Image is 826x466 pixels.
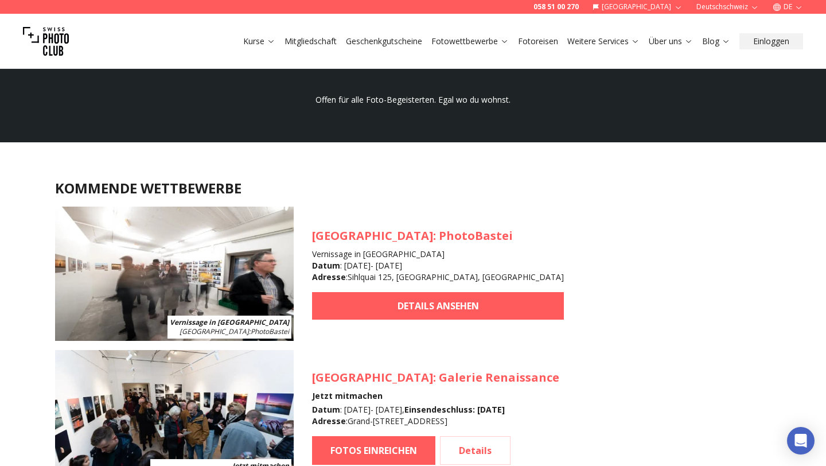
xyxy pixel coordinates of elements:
[23,18,69,64] img: Swiss photo club
[649,36,693,47] a: Über uns
[404,404,505,415] b: Einsendeschluss : [DATE]
[55,207,294,341] img: SPC Photo Awards Zürich: Herbst 2025
[312,370,559,386] h3: : Galerie Renaissance
[285,36,337,47] a: Mitgliedschaft
[303,94,523,106] p: Offen für alle Foto-Begeisterten. Egal wo du wohnst.
[787,427,815,455] div: Open Intercom Messenger
[698,33,735,49] button: Blog
[644,33,698,49] button: Über uns
[239,33,280,49] button: Kurse
[312,260,340,271] b: Datum
[563,33,644,49] button: Weitere Services
[312,415,346,426] b: Adresse
[312,271,346,282] b: Adresse
[312,248,564,260] h4: Vernissage in [GEOGRAPHIC_DATA]
[440,436,511,465] a: Details
[180,327,289,336] span: : PhotoBastei
[312,436,435,465] a: FOTOS EINREICHEN
[702,36,730,47] a: Blog
[55,179,771,197] h2: KOMMENDE WETTBEWERBE
[431,36,509,47] a: Fotowettbewerbe
[312,292,564,320] a: DETAILS ANSEHEN
[518,36,558,47] a: Fotoreisen
[170,317,289,327] b: Vernissage in [GEOGRAPHIC_DATA]
[312,260,564,283] div: : [DATE] - [DATE] : Sihlquai 125, [GEOGRAPHIC_DATA], [GEOGRAPHIC_DATA]
[567,36,640,47] a: Weitere Services
[280,33,341,49] button: Mitgliedschaft
[341,33,427,49] button: Geschenkgutscheine
[312,404,340,415] b: Datum
[312,404,559,427] div: : [DATE] - [DATE] , : Grand-[STREET_ADDRESS]
[427,33,513,49] button: Fotowettbewerbe
[739,33,803,49] button: Einloggen
[533,2,579,11] a: 058 51 00 270
[312,390,559,402] h4: Jetzt mitmachen
[243,36,275,47] a: Kurse
[513,33,563,49] button: Fotoreisen
[312,370,433,385] span: [GEOGRAPHIC_DATA]
[346,36,422,47] a: Geschenkgutscheine
[312,228,564,244] h3: : PhotoBastei
[180,327,249,336] span: [GEOGRAPHIC_DATA]
[312,228,433,243] span: [GEOGRAPHIC_DATA]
